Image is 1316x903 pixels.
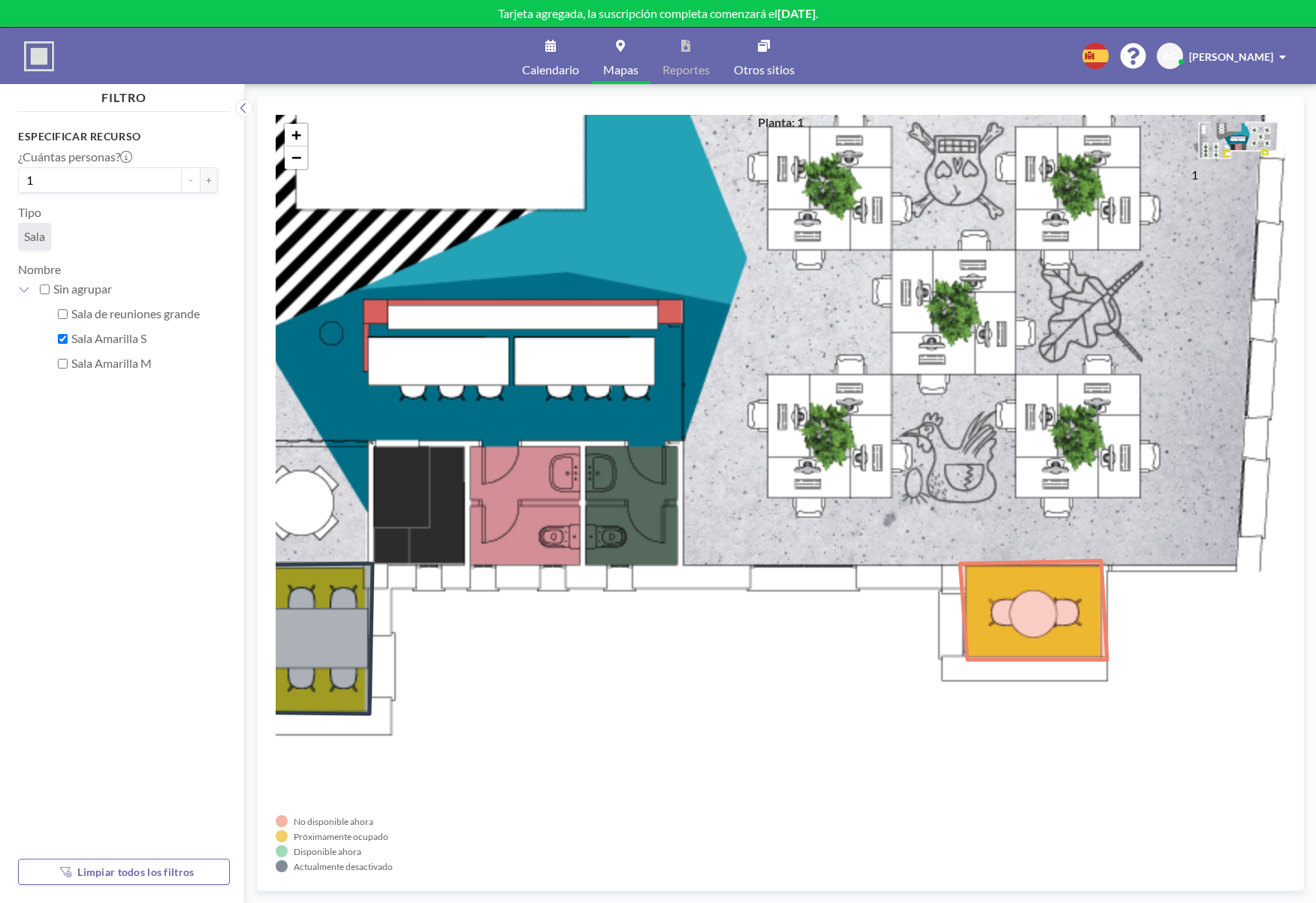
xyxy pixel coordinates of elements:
span: Limpiar todos los filtros [77,865,194,878]
label: Sala Amarilla M [71,356,218,371]
button: - [182,167,200,193]
span: − [291,148,301,167]
span: AG [1163,50,1178,63]
a: Zoom in [285,124,307,146]
img: organization-logo [24,41,54,71]
a: Calendario [510,28,591,84]
a: Zoom out [285,146,307,169]
a: Reportes [650,28,722,84]
label: Nombre [18,262,61,276]
div: No disponible ahora [294,816,373,827]
label: 1 [1191,167,1198,182]
span: Calendario [522,64,579,76]
button: Limpiar todos los filtros [18,859,230,885]
span: Otros sitios [734,64,795,76]
span: Sala [24,229,45,243]
span: + [291,125,301,144]
a: Mapas [591,28,650,84]
label: Tipo [18,205,41,220]
h4: Planta: 1 [758,115,804,130]
h3: Especificar recurso [18,130,218,143]
h4: FILTRO [18,84,230,105]
div: Actualmente desactivado [294,861,393,872]
span: Mapas [603,64,638,76]
label: ¿Cuántas personas? [18,149,132,164]
div: Próximamente ocupado [294,831,388,842]
b: [DATE] [777,6,816,20]
div: Disponible ahora [294,846,361,857]
span: [PERSON_NAME] [1189,50,1273,63]
label: Sala de reuniones grande [71,306,218,321]
a: Otros sitios [722,28,807,84]
img: 090430091581d4631f939019bbb01169.png [1191,115,1285,164]
span: Reportes [663,64,710,76]
label: Sala Amarilla S [71,331,218,346]
label: Sin agrupar [53,281,218,296]
button: + [200,167,218,193]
